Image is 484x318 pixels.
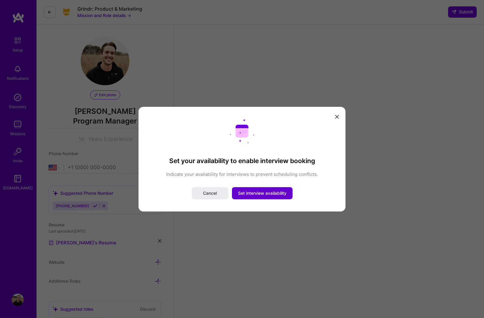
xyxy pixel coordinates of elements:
button: Cancel [192,187,228,199]
button: Set interview availability [232,187,293,199]
img: Calendar [230,119,254,143]
p: Indicate your availability for interviews to prevent scheduling conflicts. [151,171,333,177]
div: modal [139,107,345,211]
h3: Set your availability to enable interview booking [151,157,333,164]
span: Set interview availability [238,190,286,196]
i: icon Close [335,115,339,119]
span: Cancel [203,190,217,196]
